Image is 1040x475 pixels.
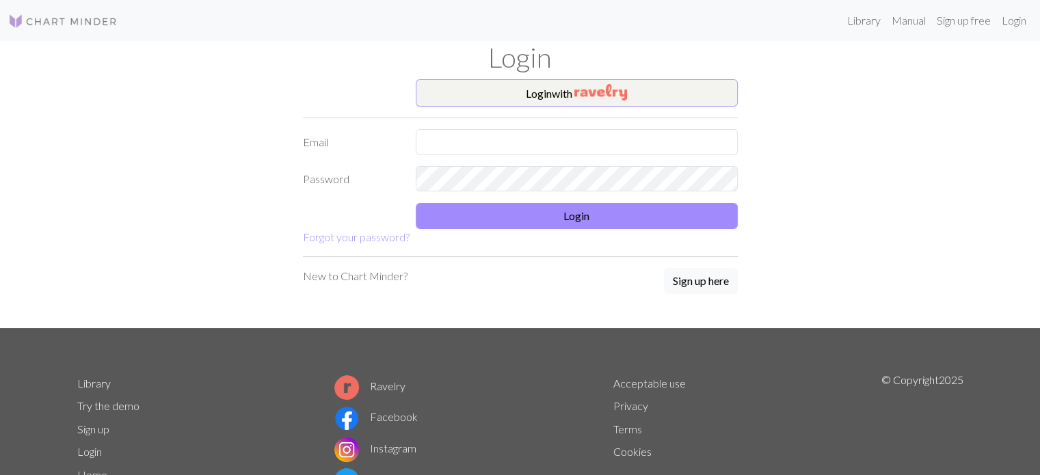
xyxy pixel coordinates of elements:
button: Login [416,203,738,229]
a: Facebook [334,410,418,423]
button: Loginwith [416,79,738,107]
a: Acceptable use [613,377,686,390]
a: Forgot your password? [303,230,410,243]
img: Ravelry [574,84,627,100]
p: New to Chart Minder? [303,268,408,284]
a: Ravelry [334,379,405,392]
button: Sign up here [664,268,738,294]
a: Login [77,445,102,458]
a: Manual [886,7,931,34]
a: Login [996,7,1032,34]
a: Sign up free [931,7,996,34]
a: Sign up here [664,268,738,295]
a: Sign up [77,422,109,435]
img: Ravelry logo [334,375,359,400]
label: Email [295,129,408,155]
img: Logo [8,13,118,29]
a: Cookies [613,445,652,458]
a: Try the demo [77,399,139,412]
a: Instagram [334,442,416,454]
img: Instagram logo [334,437,359,462]
img: Facebook logo [334,406,359,431]
a: Library [842,7,886,34]
a: Library [77,377,111,390]
h1: Login [69,41,972,74]
a: Terms [613,422,642,435]
label: Password [295,166,408,192]
a: Privacy [613,399,648,412]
